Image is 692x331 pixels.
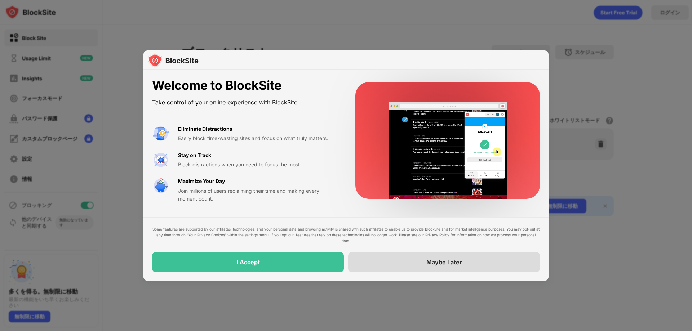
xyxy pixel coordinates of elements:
div: Join millions of users reclaiming their time and making every moment count. [178,187,338,203]
div: Some features are supported by our affiliates’ technologies, and your personal data and browsing ... [152,226,540,243]
div: Block distractions when you need to focus the most. [178,161,338,169]
div: Easily block time-wasting sites and focus on what truly matters. [178,134,338,142]
div: Welcome to BlockSite [152,78,338,93]
div: Maybe Later [426,259,462,266]
div: Maximize Your Day [178,177,225,185]
img: value-focus.svg [152,151,169,169]
div: I Accept [236,259,260,266]
img: value-safe-time.svg [152,177,169,194]
img: value-avoid-distractions.svg [152,125,169,142]
div: Take control of your online experience with BlockSite. [152,97,338,108]
div: Stay on Track [178,151,211,159]
a: Privacy Policy [425,233,449,237]
div: Eliminate Distractions [178,125,232,133]
img: logo-blocksite.svg [148,53,199,68]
